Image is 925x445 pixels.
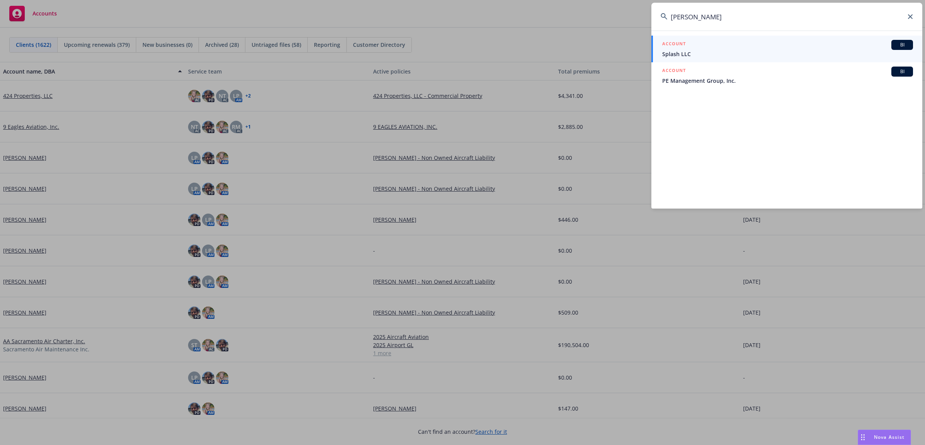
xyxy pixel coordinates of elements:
span: PE Management Group, Inc. [662,77,913,85]
h5: ACCOUNT [662,40,686,49]
button: Nova Assist [858,430,911,445]
div: Drag to move [858,430,868,445]
span: BI [894,41,910,48]
h5: ACCOUNT [662,67,686,76]
a: ACCOUNTBISplash LLC [651,36,922,62]
input: Search... [651,3,922,31]
a: ACCOUNTBIPE Management Group, Inc. [651,62,922,89]
span: Nova Assist [874,434,904,440]
span: Splash LLC [662,50,913,58]
span: BI [894,68,910,75]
